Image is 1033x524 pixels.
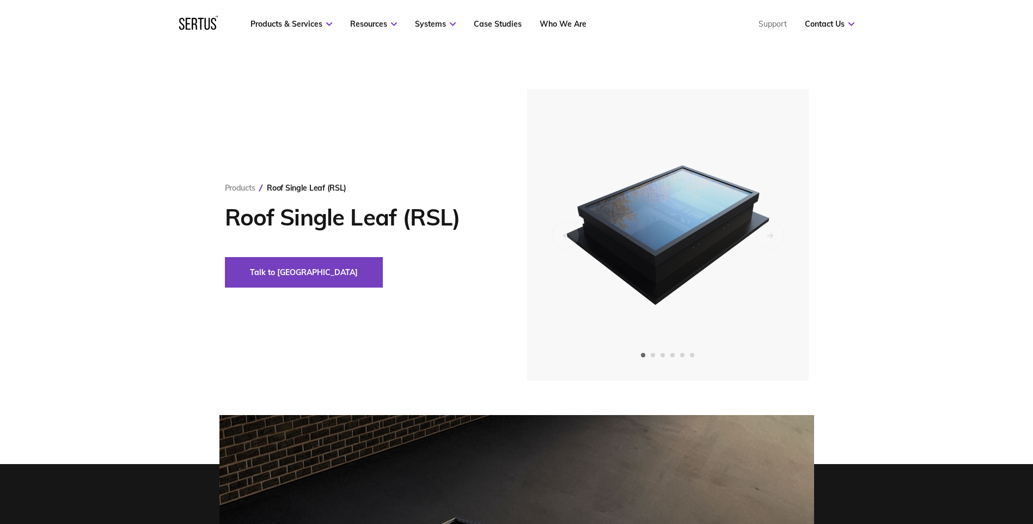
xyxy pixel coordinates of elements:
button: Talk to [GEOGRAPHIC_DATA] [225,257,383,288]
span: Go to slide 6 [690,353,694,357]
a: Resources [350,19,397,29]
a: Systems [415,19,456,29]
span: Go to slide 3 [661,353,665,357]
a: Who We Are [540,19,586,29]
div: Previous slide [553,222,579,248]
span: Go to slide 2 [651,353,655,357]
a: Contact Us [805,19,854,29]
a: Products [225,183,255,193]
a: Products & Services [250,19,332,29]
a: Case Studies [474,19,522,29]
span: Go to slide 5 [680,353,684,357]
div: Next slide [757,222,783,248]
h1: Roof Single Leaf (RSL) [225,204,494,231]
a: Support [759,19,787,29]
span: Go to slide 4 [670,353,675,357]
